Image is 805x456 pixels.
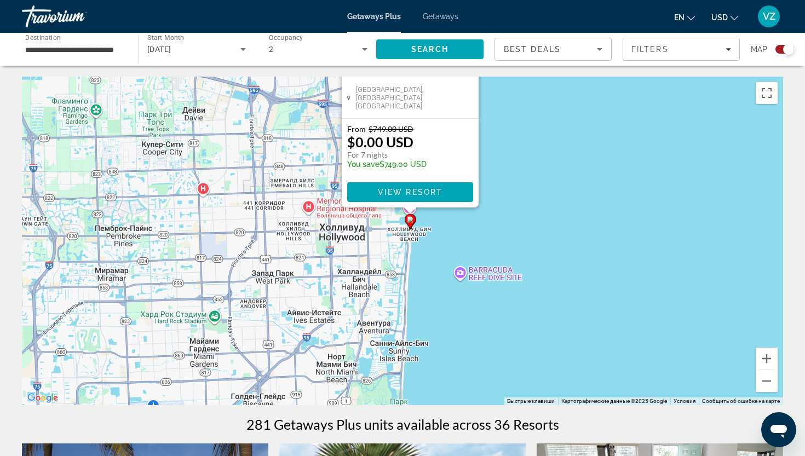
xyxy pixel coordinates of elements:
h1: 281 Getaways Plus units available across 36 Resorts [246,416,559,432]
span: Map [751,42,767,57]
a: Travorium [22,2,131,31]
input: Select destination [25,43,124,56]
span: USD [711,13,728,22]
a: Getaways Plus [347,12,401,21]
span: en [674,13,685,22]
a: Открыть эту область в Google Картах (в новом окне) [25,391,61,405]
a: Сообщить об ошибке на карте [702,398,780,404]
button: View Resort [347,182,473,202]
a: Условия (ссылка откроется в новой вкладке) [674,398,695,404]
button: Уменьшить [756,370,778,392]
p: $0.00 USD [347,134,413,150]
span: $749.00 USD [369,124,413,134]
button: User Menu [755,5,783,28]
span: [GEOGRAPHIC_DATA], [GEOGRAPHIC_DATA], [GEOGRAPHIC_DATA] [356,85,473,110]
button: Быстрые клавиши [507,397,555,405]
button: Filters [623,38,740,61]
button: Увеличить [756,348,778,370]
span: Start Month [147,34,184,42]
span: Best Deals [504,45,561,54]
mat-select: Sort by [504,43,602,56]
a: Getaways [423,12,458,21]
button: Search [376,39,484,59]
span: Картографические данные ©2025 Google [561,398,667,404]
span: From [347,124,366,134]
p: For 7 nights [347,150,427,160]
span: VZ [763,11,775,22]
span: Occupancy [269,34,303,42]
span: Destination [25,33,61,41]
button: Включить полноэкранный режим [756,82,778,104]
span: [DATE] [147,45,171,54]
span: You save [347,160,380,169]
span: View Resort [378,188,442,197]
button: Change currency [711,9,738,25]
span: 2 [269,45,273,54]
span: Filters [631,45,669,54]
p: $749.00 USD [347,160,427,169]
button: Change language [674,9,695,25]
img: Google [25,391,61,405]
span: Search [411,45,449,54]
iframe: Кнопка запуска окна обмена сообщениями [761,412,796,447]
